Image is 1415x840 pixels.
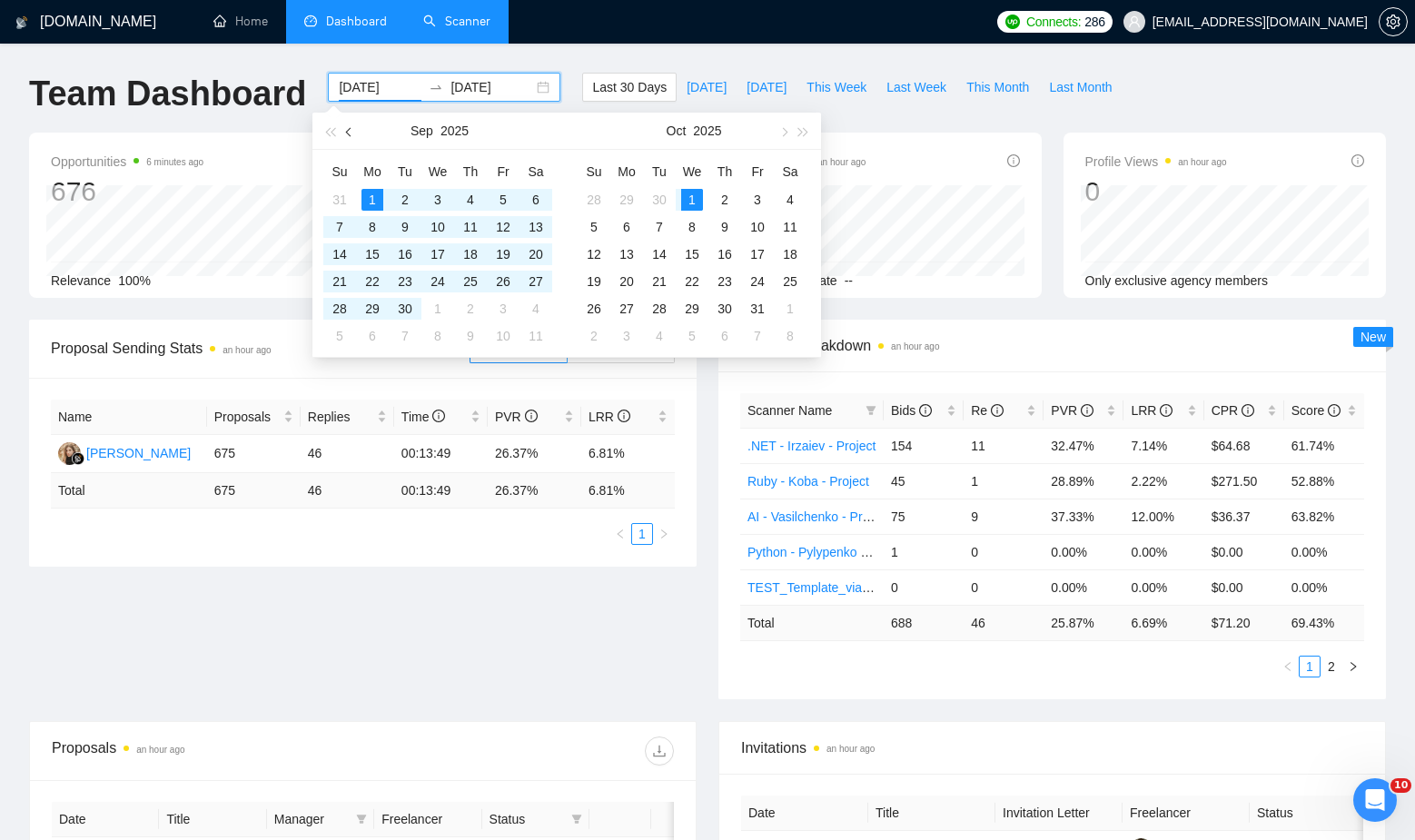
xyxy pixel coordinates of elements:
[492,325,514,347] div: 10
[429,80,443,94] span: to
[86,443,191,463] div: [PERSON_NAME]
[492,271,514,292] div: 26
[740,334,1364,357] span: Scanner Breakdown
[774,322,806,350] td: 2025-11-08
[356,213,389,241] td: 2025-09-08
[326,14,387,29] span: Dashboard
[1084,12,1104,32] span: 286
[389,268,421,295] td: 2025-09-23
[676,268,708,295] td: 2025-10-22
[361,216,383,238] div: 8
[525,216,547,238] div: 13
[676,241,708,268] td: 2025-10-15
[519,322,552,350] td: 2025-10-11
[741,322,774,350] td: 2025-11-07
[779,243,801,265] div: 18
[631,523,653,545] li: 1
[643,295,676,322] td: 2025-10-28
[919,404,932,417] span: info-circle
[589,410,630,424] span: LRR
[747,509,889,524] a: AI - Vasilchenko - Project
[411,113,433,149] button: Sep
[779,271,801,292] div: 25
[352,805,371,833] span: filter
[741,186,774,213] td: 2025-10-03
[356,322,389,350] td: 2025-10-06
[643,268,676,295] td: 2025-10-21
[72,452,84,465] img: gigradar-bm.png
[1085,174,1227,209] div: 0
[618,410,630,422] span: info-circle
[525,410,538,422] span: info-circle
[214,407,280,427] span: Proposals
[460,271,481,292] div: 25
[146,157,203,167] time: 6 minutes ago
[525,189,547,211] div: 6
[394,216,416,238] div: 9
[648,325,670,347] div: 4
[610,157,643,186] th: Mo
[389,213,421,241] td: 2025-09-09
[1039,73,1122,102] button: Last Month
[681,271,703,292] div: 22
[394,271,416,292] div: 23
[643,213,676,241] td: 2025-10-07
[389,186,421,213] td: 2025-09-02
[394,243,416,265] div: 16
[1284,428,1364,463] td: 61.74%
[737,73,797,102] button: [DATE]
[891,403,932,418] span: Bids
[361,298,383,320] div: 29
[747,439,876,453] a: .NET - Irzaiev - Project
[583,298,605,320] div: 26
[207,400,301,435] th: Proposals
[487,186,519,213] td: 2025-09-05
[423,14,490,29] a: searchScanner
[971,403,1004,418] span: Re
[714,243,736,265] div: 16
[774,213,806,241] td: 2025-10-11
[519,186,552,213] td: 2025-09-06
[118,273,151,288] span: 100%
[389,157,421,186] th: Tu
[741,268,774,295] td: 2025-10-24
[1007,154,1020,167] span: info-circle
[389,322,421,350] td: 2025-10-07
[519,241,552,268] td: 2025-09-20
[1085,151,1227,173] span: Profile Views
[525,243,547,265] div: 20
[610,241,643,268] td: 2025-10-13
[615,529,626,539] span: left
[1242,404,1254,417] span: info-circle
[774,241,806,268] td: 2025-10-18
[487,295,519,322] td: 2025-10-03
[58,442,81,465] img: KY
[394,298,416,320] div: 30
[1128,15,1141,28] span: user
[323,241,356,268] td: 2025-09-14
[440,113,469,149] button: 2025
[582,73,677,102] button: Last 30 Days
[616,189,638,211] div: 29
[797,73,876,102] button: This Week
[323,157,356,186] th: Su
[610,322,643,350] td: 2025-11-03
[487,268,519,295] td: 2025-09-26
[643,322,676,350] td: 2025-11-04
[648,243,670,265] div: 14
[571,814,582,825] span: filter
[1379,15,1408,29] a: setting
[578,322,610,350] td: 2025-11-02
[676,213,708,241] td: 2025-10-08
[747,474,869,489] a: Ruby - Koba - Project
[427,243,449,265] div: 17
[747,189,768,211] div: 3
[648,298,670,320] div: 28
[676,186,708,213] td: 2025-10-01
[329,271,351,292] div: 21
[1321,657,1341,677] a: 2
[323,295,356,322] td: 2025-09-28
[1379,7,1408,36] button: setting
[583,189,605,211] div: 28
[677,73,737,102] button: [DATE]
